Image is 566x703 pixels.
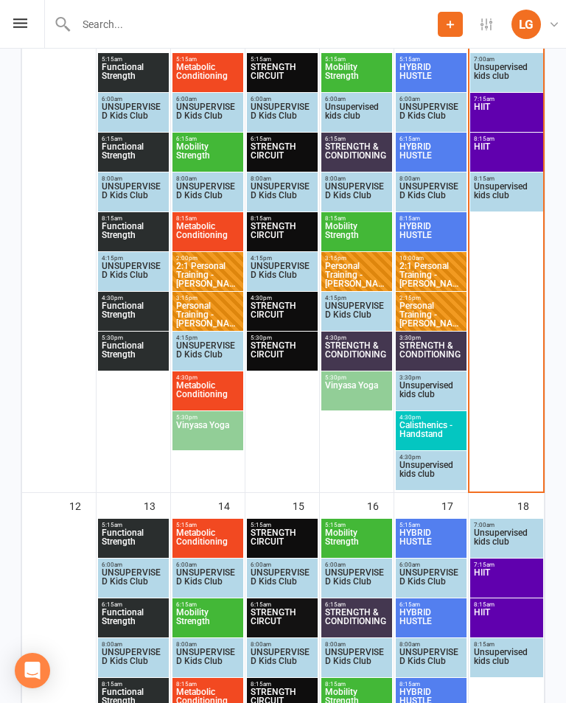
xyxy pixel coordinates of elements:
[324,341,389,368] span: STRENGTH & CONDITIONING
[250,222,315,248] span: STRENGTH CIRCUIT
[324,63,389,89] span: Mobility Strength
[324,56,389,63] span: 5:15am
[250,96,315,102] span: 6:00am
[101,175,166,182] span: 8:00am
[175,381,240,408] span: Metabolic Conditioning
[175,255,240,262] span: 2:00pm
[473,648,540,674] span: Unsupervised kids club
[250,681,315,688] span: 8:15am
[250,142,315,169] span: STRENGTH CIRCUIT
[101,341,166,368] span: Functional Strength
[250,641,315,648] span: 8:00am
[324,528,389,555] span: Mobility Strength
[367,493,394,517] div: 16
[250,175,315,182] span: 8:00am
[473,601,540,608] span: 8:15am
[175,142,240,169] span: Mobility Strength
[175,648,240,674] span: UNSUPERVISED Kids Club
[101,648,166,674] span: UNSUPERVISED Kids Club
[324,182,389,209] span: UNSUPERVISED Kids Club
[175,182,240,209] span: UNSUPERVISED Kids Club
[101,102,166,129] span: UNSUPERVISED Kids Club
[250,528,315,555] span: STRENGTH CIRCUIT
[101,568,166,595] span: UNSUPERVISED Kids Club
[293,493,319,517] div: 15
[101,222,166,248] span: Functional Strength
[250,215,315,222] span: 8:15am
[101,522,166,528] span: 5:15am
[175,262,240,288] span: 2:1 Personal Training - [PERSON_NAME] [PERSON_NAME]...
[399,522,464,528] span: 5:15am
[324,262,389,288] span: Personal Training - [PERSON_NAME]
[175,215,240,222] span: 8:15am
[399,175,464,182] span: 8:00am
[399,568,464,595] span: UNSUPERVISED Kids Club
[324,681,389,688] span: 8:15am
[250,102,315,129] span: UNSUPERVISED Kids Club
[175,601,240,608] span: 6:15am
[175,341,240,368] span: UNSUPERVISED Kids Club
[144,493,170,517] div: 13
[101,215,166,222] span: 8:15am
[324,648,389,674] span: UNSUPERVISED Kids Club
[324,568,389,595] span: UNSUPERVISED Kids Club
[399,461,464,487] span: Unsupervised kids club
[399,301,464,328] span: Personal Training - [PERSON_NAME]
[250,648,315,674] span: UNSUPERVISED Kids Club
[473,175,540,182] span: 8:15am
[250,262,315,288] span: UNSUPERVISED Kids Club
[324,641,389,648] span: 8:00am
[250,295,315,301] span: 4:30pm
[399,255,464,262] span: 10:00am
[175,681,240,688] span: 8:15am
[399,421,464,447] span: Calisthenics - Handstand
[473,96,540,102] span: 7:15am
[324,295,389,301] span: 4:15pm
[250,63,315,89] span: STRENGTH CIRCUIT
[399,454,464,461] span: 4:30pm
[399,102,464,129] span: UNSUPERVISED Kids Club
[399,562,464,568] span: 6:00am
[473,63,540,89] span: Unsupervised kids club
[399,374,464,381] span: 3:30pm
[473,142,540,169] span: HIIT
[250,136,315,142] span: 6:15am
[324,222,389,248] span: Mobility Strength
[399,295,464,301] span: 2:15pm
[399,56,464,63] span: 5:15am
[399,648,464,674] span: UNSUPERVISED Kids Club
[101,528,166,555] span: Functional Strength
[399,182,464,209] span: UNSUPERVISED Kids Club
[511,10,541,39] div: LG
[175,522,240,528] span: 5:15am
[324,562,389,568] span: 6:00am
[399,601,464,608] span: 6:15am
[175,421,240,447] span: Vinyasa Yoga
[399,341,464,368] span: STRENGTH & CONDITIONING
[324,335,389,341] span: 4:30pm
[101,56,166,63] span: 5:15am
[175,295,240,301] span: 3:15pm
[517,493,544,517] div: 18
[399,142,464,169] span: HYBRID HUSTLE
[473,102,540,129] span: HIIT
[399,222,464,248] span: HYBRID HUSTLE
[101,641,166,648] span: 8:00am
[473,56,540,63] span: 7:00am
[324,601,389,608] span: 6:15am
[175,335,240,341] span: 4:15pm
[473,182,540,209] span: Unsupervised kids club
[15,653,50,688] div: Open Intercom Messenger
[324,215,389,222] span: 8:15am
[101,96,166,102] span: 6:00am
[175,136,240,142] span: 6:15am
[324,255,389,262] span: 3:15pm
[175,562,240,568] span: 6:00am
[101,601,166,608] span: 6:15am
[175,301,240,328] span: Personal Training - [PERSON_NAME]
[250,56,315,63] span: 5:15am
[250,568,315,595] span: UNSUPERVISED Kids Club
[175,374,240,381] span: 4:30pm
[250,601,315,608] span: 6:15am
[324,374,389,381] span: 5:30pm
